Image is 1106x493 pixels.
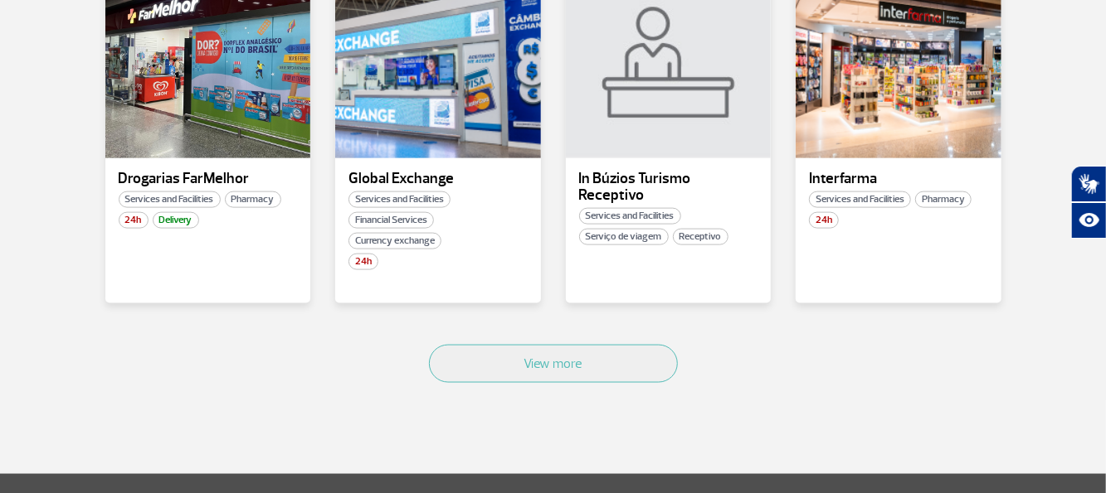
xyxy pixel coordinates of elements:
span: 24h [809,212,839,229]
span: Pharmacy [225,191,281,208]
span: Serviço de viagem [579,229,669,245]
button: View more [429,345,678,383]
span: Pharmacy [915,191,972,208]
button: Abrir tradutor de língua de sinais. [1071,166,1106,202]
button: Abrir recursos assistivos. [1071,202,1106,239]
span: Delivery [153,212,199,229]
span: Services and Facilities [579,208,681,225]
span: Currency exchange [348,233,441,249]
p: In Búzios Turismo Receptivo [579,171,758,204]
p: Drogarias FarMelhor [119,171,298,187]
span: Financial Services [348,212,434,229]
span: Services and Facilities [809,191,911,208]
div: Plugin de acessibilidade da Hand Talk. [1071,166,1106,239]
p: Interfarma [809,171,988,187]
span: Services and Facilities [119,191,221,208]
span: 24h [119,212,149,229]
span: Services and Facilities [348,191,451,208]
span: Receptivo [673,229,728,245]
span: 24h [348,254,378,270]
p: Global Exchange [348,171,528,187]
